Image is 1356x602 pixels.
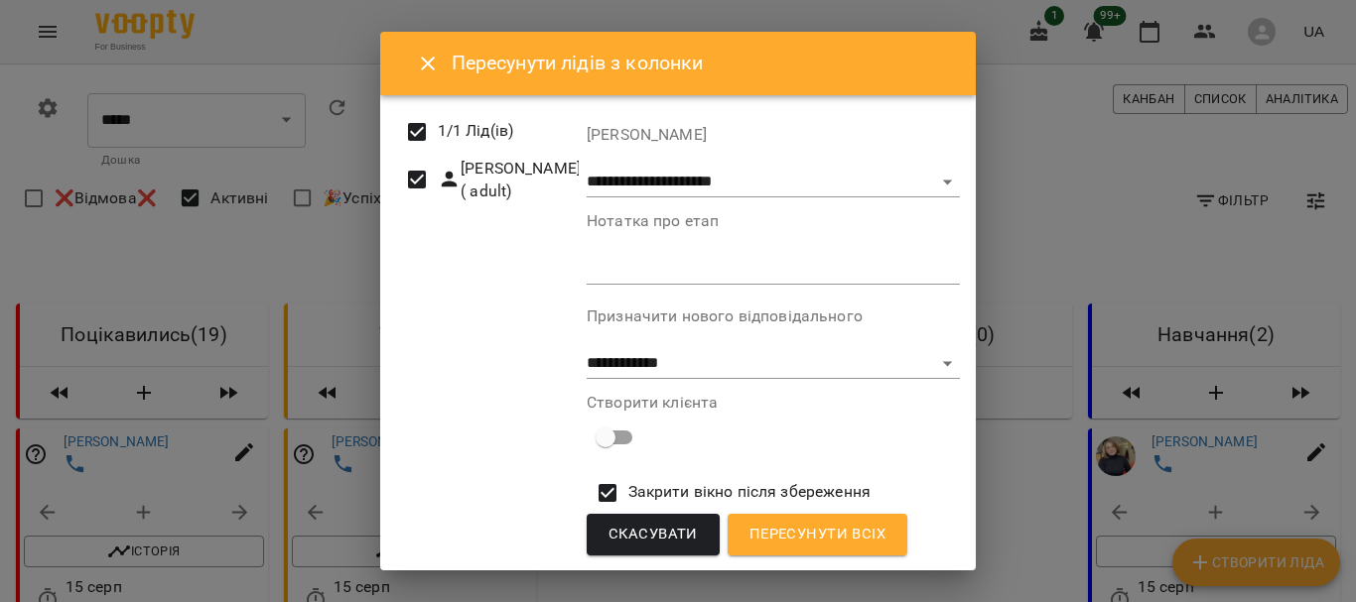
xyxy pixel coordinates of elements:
label: Призначити нового відповідального [587,308,960,324]
p: Закрити вікно після збереження [587,472,960,514]
label: Нотатка про етап [587,213,960,229]
label: Створити клієнта [587,395,960,411]
button: Скасувати [587,514,720,555]
span: Пересунути всіх [749,522,885,547]
p: 1 / 1 Лід(ів) [396,111,579,153]
label: [PERSON_NAME] [587,127,960,143]
span: Скасувати [609,522,698,547]
button: Пересунути всіх [728,514,907,555]
h6: Пересунути лідів з колонки [452,48,952,78]
p: [PERSON_NAME] ( adult) [461,157,581,203]
button: Close [404,40,452,87]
